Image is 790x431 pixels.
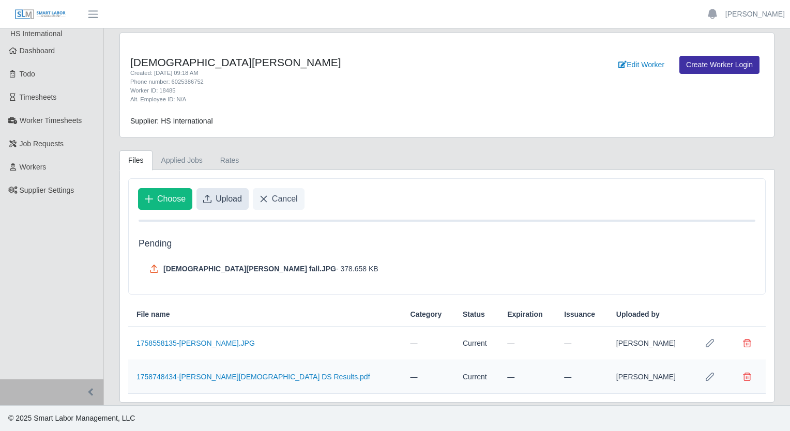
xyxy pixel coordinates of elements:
[700,333,720,353] button: Row Edit
[253,188,305,210] button: Cancel
[136,309,170,320] span: File name
[272,193,298,205] span: Cancel
[130,95,493,104] div: Alt. Employee ID: N/A
[499,360,556,394] td: —
[402,360,454,394] td: —
[138,188,192,210] button: Choose
[679,56,759,74] a: Create Worker Login
[556,327,608,360] td: —
[216,193,242,205] span: Upload
[737,366,757,387] button: Delete file
[20,93,57,101] span: Timesheets
[136,373,370,381] a: 1758748434-[PERSON_NAME][DEMOGRAPHIC_DATA] DS Results.pdf
[130,86,493,95] div: Worker ID: 18485
[499,327,556,360] td: —
[411,309,442,320] span: Category
[119,150,153,171] a: Files
[196,188,249,210] button: Upload
[556,360,608,394] td: —
[211,150,248,171] a: Rates
[336,264,378,274] span: - 378.658 KB
[20,186,74,194] span: Supplier Settings
[153,150,211,171] a: Applied Jobs
[8,414,135,422] span: © 2025 Smart Labor Management, LLC
[20,47,55,55] span: Dashboard
[136,339,255,347] a: 1758558135-[PERSON_NAME].JPG
[608,360,691,394] td: [PERSON_NAME]
[616,309,660,320] span: Uploaded by
[454,360,499,394] td: Current
[564,309,595,320] span: Issuance
[130,56,493,69] h4: [DEMOGRAPHIC_DATA][PERSON_NAME]
[20,116,82,125] span: Worker Timesheets
[139,238,755,249] h5: Pending
[700,366,720,387] button: Row Edit
[14,9,66,20] img: SLM Logo
[20,163,47,171] span: Workers
[737,333,757,353] button: Delete file
[612,56,671,74] a: Edit Worker
[454,327,499,360] td: Current
[20,70,35,78] span: Todo
[130,117,213,125] span: Supplier: HS International
[130,69,493,78] div: Created: [DATE] 09:18 AM
[163,264,336,274] span: [DEMOGRAPHIC_DATA][PERSON_NAME] fall.JPG
[725,9,785,20] a: [PERSON_NAME]
[608,327,691,360] td: [PERSON_NAME]
[157,193,186,205] span: Choose
[402,327,454,360] td: —
[10,29,62,38] span: HS International
[463,309,485,320] span: Status
[20,140,64,148] span: Job Requests
[507,309,542,320] span: Expiration
[130,78,493,86] div: Phone number: 6025386752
